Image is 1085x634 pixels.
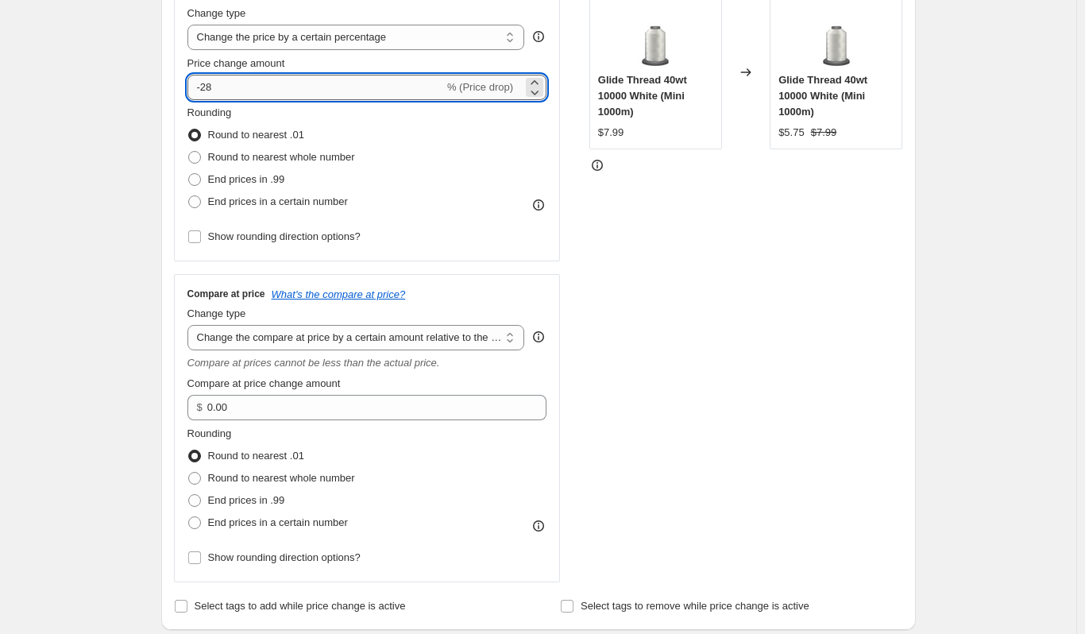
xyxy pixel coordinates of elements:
span: Glide Thread 40wt 10000 White (Mini 1000m) [778,74,867,118]
strike: $7.99 [811,125,837,141]
span: Round to nearest .01 [208,450,304,462]
span: Change type [187,307,246,319]
button: What's the compare at price? [272,288,406,300]
span: Price change amount [187,57,285,69]
span: Compare at price change amount [187,377,341,389]
span: Glide Thread 40wt 10000 White (Mini 1000m) [598,74,687,118]
span: End prices in .99 [208,173,285,185]
span: End prices in .99 [208,494,285,506]
span: Change type [187,7,246,19]
span: Select tags to remove while price change is active [581,600,809,612]
span: Round to nearest whole number [208,472,355,484]
div: $7.99 [598,125,624,141]
span: Select tags to add while price change is active [195,600,406,612]
input: -15 [187,75,444,100]
span: End prices in a certain number [208,516,348,528]
i: Compare at prices cannot be less than the actual price. [187,357,440,369]
img: F102C46C-D271-4127-9DE7-4ABA8BF1E656_80x.jpeg [805,4,868,68]
input: 12.00 [207,395,523,420]
div: help [531,29,546,44]
span: Round to nearest whole number [208,151,355,163]
img: F102C46C-D271-4127-9DE7-4ABA8BF1E656_80x.jpeg [624,4,687,68]
span: Round to nearest .01 [208,129,304,141]
span: Rounding [187,427,232,439]
span: Show rounding direction options? [208,551,361,563]
span: % (Price drop) [447,81,513,93]
div: help [531,329,546,345]
span: $ [197,401,203,413]
h3: Compare at price [187,288,265,300]
span: End prices in a certain number [208,195,348,207]
div: $5.75 [778,125,805,141]
span: Show rounding direction options? [208,230,361,242]
span: Rounding [187,106,232,118]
